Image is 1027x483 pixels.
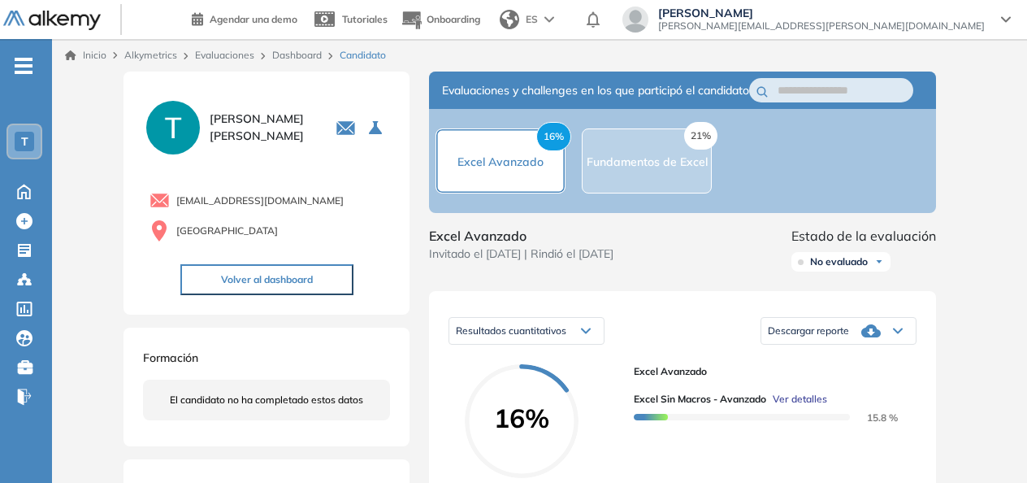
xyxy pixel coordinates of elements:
[457,154,544,169] span: Excel Avanzado
[773,392,827,407] span: Ver detalles
[180,264,353,295] button: Volver al dashboard
[874,257,884,267] img: Ícono de flecha
[427,13,480,25] span: Onboarding
[587,154,708,169] span: Fundamentos de Excel
[143,350,198,365] span: Formación
[500,10,519,29] img: world
[791,226,936,246] span: Estado de la evaluación
[768,324,849,337] span: Descargar reporte
[401,2,480,37] button: Onboarding
[456,324,566,337] span: Resultados cuantitativos
[195,49,254,61] a: Evaluaciones
[124,49,177,61] span: Alkymetrics
[465,405,578,431] span: 16%
[340,48,386,63] span: Candidato
[15,64,32,67] i: -
[210,111,316,145] span: [PERSON_NAME] [PERSON_NAME]
[634,364,903,379] span: Excel Avanzado
[176,194,344,208] span: [EMAIL_ADDRESS][DOMAIN_NAME]
[429,246,613,263] span: Invitado el [DATE] | Rindió el [DATE]
[526,12,538,27] span: ES
[658,7,985,20] span: [PERSON_NAME]
[176,224,278,238] span: [GEOGRAPHIC_DATA]
[3,11,101,31] img: Logo
[272,49,322,61] a: Dashboard
[429,226,613,246] span: Excel Avanzado
[766,392,827,407] button: Ver detalles
[684,122,717,150] span: 21%
[342,13,388,25] span: Tutoriales
[65,48,106,63] a: Inicio
[658,20,985,33] span: [PERSON_NAME][EMAIL_ADDRESS][PERSON_NAME][DOMAIN_NAME]
[442,82,749,99] span: Evaluaciones y challenges en los que participó el candidato
[21,135,28,148] span: T
[170,393,363,407] span: El candidato no ha completado estos datos
[192,8,297,28] a: Agendar una demo
[847,411,898,424] span: 15.8 %
[210,13,297,25] span: Agendar una demo
[143,98,203,158] img: PROFILE_MENU_LOGO_USER
[536,122,571,151] span: 16%
[634,392,766,407] span: Excel sin Macros - Avanzado
[544,16,554,23] img: arrow
[810,255,868,268] span: No evaluado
